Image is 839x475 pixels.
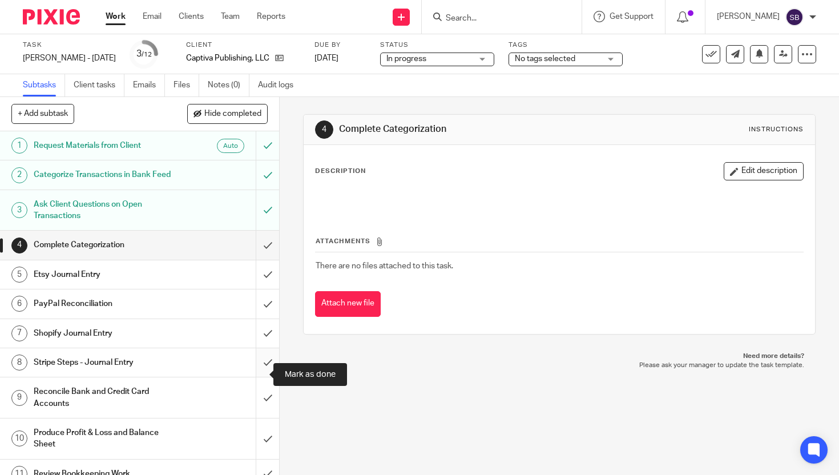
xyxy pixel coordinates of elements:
[380,41,494,50] label: Status
[314,361,804,370] p: Please ask your manager to update the task template.
[515,55,575,63] span: No tags selected
[315,120,333,139] div: 4
[34,383,174,412] h1: Reconcile Bank and Credit Card Accounts
[23,53,116,64] div: Bonnie Paulsen - Aug 2025
[11,138,27,154] div: 1
[339,123,583,135] h1: Complete Categorization
[258,74,302,96] a: Audit logs
[11,355,27,371] div: 8
[34,236,174,253] h1: Complete Categorization
[34,196,174,225] h1: Ask Client Questions on Open Transactions
[316,238,370,244] span: Attachments
[34,137,174,154] h1: Request Materials from Client
[785,8,804,26] img: svg%3E
[187,104,268,123] button: Hide completed
[34,325,174,342] h1: Shopify Journal Entry
[11,296,27,312] div: 6
[314,352,804,361] p: Need more details?
[208,74,249,96] a: Notes (0)
[179,11,204,22] a: Clients
[204,110,261,119] span: Hide completed
[509,41,623,50] label: Tags
[23,9,80,25] img: Pixie
[34,295,174,312] h1: PayPal Reconciliation
[11,104,74,123] button: + Add subtask
[11,325,27,341] div: 7
[221,11,240,22] a: Team
[316,262,453,270] span: There are no files attached to this task.
[257,11,285,22] a: Reports
[174,74,199,96] a: Files
[23,53,116,64] div: [PERSON_NAME] - [DATE]
[11,237,27,253] div: 4
[314,54,338,62] span: [DATE]
[34,354,174,371] h1: Stripe Steps - Journal Entry
[11,267,27,283] div: 5
[314,41,366,50] label: Due by
[11,167,27,183] div: 2
[717,11,780,22] p: [PERSON_NAME]
[11,430,27,446] div: 10
[610,13,654,21] span: Get Support
[186,41,300,50] label: Client
[386,55,426,63] span: In progress
[133,74,165,96] a: Emails
[217,139,244,153] div: Auto
[136,47,152,61] div: 3
[315,167,366,176] p: Description
[106,11,126,22] a: Work
[315,291,381,317] button: Attach new file
[445,14,547,24] input: Search
[142,51,152,58] small: /12
[23,74,65,96] a: Subtasks
[749,125,804,134] div: Instructions
[11,390,27,406] div: 9
[34,266,174,283] h1: Etsy Journal Entry
[34,166,174,183] h1: Categorize Transactions in Bank Feed
[11,202,27,218] div: 3
[74,74,124,96] a: Client tasks
[724,162,804,180] button: Edit description
[143,11,162,22] a: Email
[34,424,174,453] h1: Produce Profit & Loss and Balance Sheet
[23,41,116,50] label: Task
[186,53,269,64] p: Captiva Publishing, LLC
